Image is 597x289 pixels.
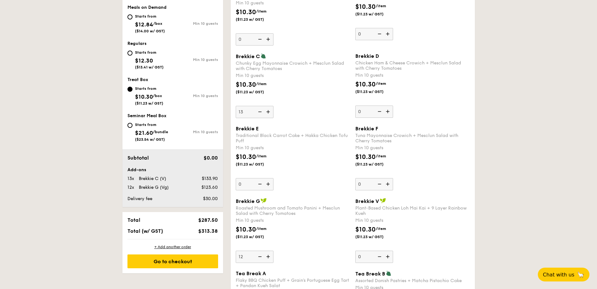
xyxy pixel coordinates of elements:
span: $10.30 [135,93,153,100]
img: icon-vegetarian.fe4039eb.svg [261,53,266,59]
div: Chunky Egg Mayonnaise Crowich + Mesclun Salad with Cherry Tomatoes [236,61,350,71]
img: icon-vegan.f8ff3823.svg [380,198,386,204]
span: /item [256,82,267,86]
span: Seminar Meal Box [127,113,166,118]
div: Chicken Ham & Cheese Crowich + Mesclun Salad with Cherry Tomatoes [355,60,470,71]
span: $313.38 [198,228,218,234]
span: $10.30 [355,226,376,233]
span: $10.30 [236,81,256,89]
div: Starts from [135,14,165,19]
span: ($11.23 w/ GST) [355,162,398,167]
span: Brekkie D [355,53,379,59]
span: $10.30 [355,81,376,88]
input: Brekkie FTuna Mayonnaise Crowich + Mesclun Salad with Cherry TomatoesMin 10 guests$10.30/item($11... [355,178,393,190]
div: Min 10 guests [173,57,218,62]
span: /item [256,154,267,158]
input: Brekkie GRoasted Mushroom and Tomato Panini + Mesclun Salad with Cherry TomatoesMin 10 guests$10.... [236,251,273,263]
img: icon-add.58712e84.svg [264,106,273,118]
span: $0.00 [204,155,218,161]
div: Plant-Based Chicken Loh Mai Kai + 9 Layer Rainbow Kueh [355,205,470,216]
span: ($11.23 w/ GST) [135,101,163,106]
span: /item [376,81,386,86]
div: Roasted Mushroom and Tomato Panini + Mesclun Salad with Cherry Tomatoes [236,205,350,216]
span: Tea Break A [236,270,266,276]
span: $287.50 [198,217,218,223]
div: Min 10 guests [236,145,350,151]
div: Tuna Mayonnaise Crowich + Mesclun Salad with Cherry Tomatoes [355,133,470,144]
div: Starts from [135,86,163,91]
input: Brekkie BPurple Rice Loh Mai Kai + 9 Layer Rainbow KuehMin 10 guests$10.30/item($11.23 w/ GST) [355,28,393,40]
span: Total (w/ GST) [127,228,163,234]
span: $30.00 [203,196,218,201]
span: ($11.23 w/ GST) [355,89,398,94]
span: $10.30 [236,226,256,233]
img: icon-add.58712e84.svg [264,251,273,263]
span: Brekkie V [355,198,379,204]
div: Min 10 guests [355,145,470,151]
span: /item [376,226,386,231]
span: ($11.23 w/ GST) [236,234,279,239]
div: Min 10 guests [173,21,218,26]
div: Go to checkout [127,254,218,268]
span: /item [256,9,267,14]
div: Min 10 guests [236,217,350,224]
span: $12.30 [135,57,153,64]
span: $12.84 [135,21,153,28]
img: icon-reduce.1d2dbef1.svg [255,33,264,45]
span: /item [256,226,267,231]
span: Total [127,217,140,223]
button: Chat with us🦙 [538,268,589,281]
input: Brekkie DChicken Ham & Cheese Crowich + Mesclun Salad with Cherry TomatoesMin 10 guests$10.30/ite... [355,106,393,118]
div: Flaky BBQ Chicken Puff + Grain's Portuguese Egg Tart + Pandan Kueh Salat [236,278,350,288]
span: Brekkie E [236,126,259,132]
input: Brekkie AHearty Scrambled Eggs + Cheesy Chicken Sausage + Baked Mushrooms and TomatoesMin 10 gues... [236,33,273,46]
img: icon-reduce.1d2dbef1.svg [374,28,384,40]
span: /bundle [153,130,168,134]
input: Brekkie VPlant-Based Chicken Loh Mai Kai + 9 Layer Rainbow KuehMin 10 guests$10.30/item($11.23 w/... [355,251,393,263]
img: icon-add.58712e84.svg [384,251,393,263]
img: icon-add.58712e84.svg [384,28,393,40]
div: Add-ons [127,167,218,173]
div: Brekkie G (Vg) [136,184,194,191]
div: Traditional Black Carrot Cake + Hakka Chicken Tofu Puff [236,133,350,144]
input: Starts from$10.30/box($11.23 w/ GST)Min 10 guests [127,87,132,92]
input: Starts from$12.30($13.41 w/ GST)Min 10 guests [127,51,132,56]
span: Regulars [127,41,147,46]
img: icon-reduce.1d2dbef1.svg [374,106,384,117]
span: $21.60 [135,129,153,136]
div: Min 10 guests [173,130,218,134]
input: Starts from$12.84/box($14.00 w/ GST)Min 10 guests [127,14,132,19]
div: Assorted Danish Pastries + Matcha Pistachio Cake [355,278,470,283]
input: Brekkie CChunky Egg Mayonnaise Crowich + Mesclun Salad with Cherry TomatoesMin 10 guests$10.30/it... [236,106,273,118]
div: Starts from [135,50,164,55]
span: ($23.54 w/ GST) [135,137,165,142]
img: icon-reduce.1d2dbef1.svg [255,178,264,190]
img: icon-reduce.1d2dbef1.svg [255,251,264,263]
div: Min 10 guests [173,94,218,98]
input: Brekkie ETraditional Black Carrot Cake + Hakka Chicken Tofu PuffMin 10 guests$10.30/item($11.23 w... [236,178,273,190]
span: ($11.23 w/ GST) [236,162,279,167]
span: $123.60 [201,185,218,190]
img: icon-add.58712e84.svg [384,178,393,190]
span: $10.30 [355,3,376,11]
span: ($11.23 w/ GST) [355,234,398,239]
span: ($14.00 w/ GST) [135,29,165,33]
span: /box [153,94,162,98]
span: $10.30 [355,153,376,161]
div: + Add another order [127,244,218,249]
span: 🦙 [577,271,584,278]
span: Subtotal [127,155,149,161]
span: $133.90 [202,176,218,181]
span: Meals on Demand [127,5,166,10]
span: Chat with us [543,272,574,278]
span: ($11.23 w/ GST) [355,12,398,17]
img: icon-add.58712e84.svg [264,33,273,45]
div: 13x [125,176,136,182]
span: /item [376,154,386,158]
img: icon-vegan.f8ff3823.svg [261,198,267,204]
span: Treat Box [127,77,148,82]
img: icon-add.58712e84.svg [384,106,393,117]
span: Delivery fee [127,196,152,201]
span: ($13.41 w/ GST) [135,65,164,69]
img: icon-add.58712e84.svg [264,178,273,190]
